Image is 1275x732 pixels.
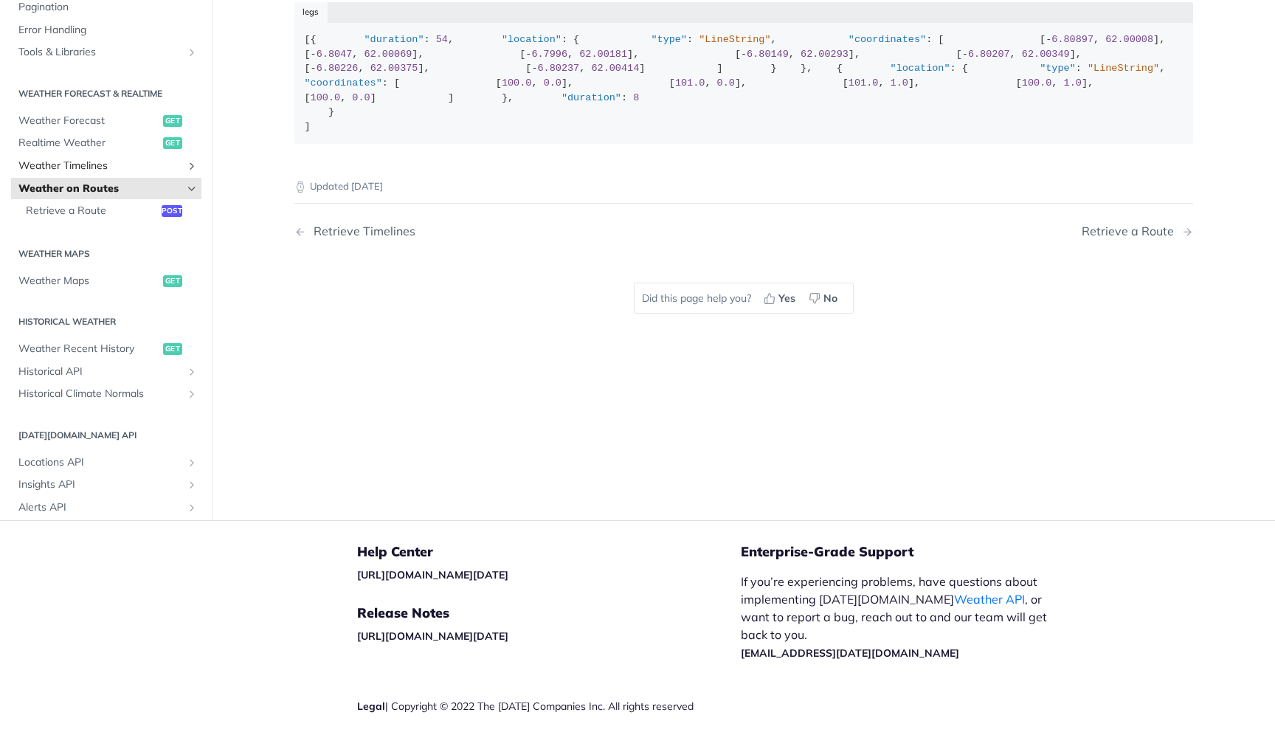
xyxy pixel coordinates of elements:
span: 100.0 [502,77,532,89]
a: Events APIShow subpages for Events API [11,519,201,542]
span: 6.80237 [538,63,580,74]
span: 101.0 [675,77,705,89]
h2: [DATE][DOMAIN_NAME] API [11,429,201,442]
span: "LineString" [1088,63,1159,74]
span: Historical API [18,365,182,379]
a: Historical APIShow subpages for Historical API [11,361,201,383]
div: Retrieve a Route [1082,224,1181,238]
a: Weather Forecastget [11,110,201,132]
div: [{ : , : { : , : [ [ , ], [ , ], [ , ], [ , ], [ , ], [ , ], [ , ] ] } }, { : { : , : [ [ , ], [ ... [305,32,1184,134]
span: 100.0 [311,92,341,103]
span: Insights API [18,477,182,492]
span: get [163,275,182,287]
div: Did this page help you? [634,283,854,314]
span: - [525,49,531,60]
span: Weather Maps [18,274,159,289]
span: 8 [633,92,639,103]
span: "location" [891,63,950,74]
span: - [741,49,747,60]
a: Next Page: Retrieve a Route [1082,224,1193,238]
span: 6.80207 [968,49,1010,60]
button: Show subpages for Historical API [186,366,198,378]
a: Legal [357,700,385,713]
h2: Weather Forecast & realtime [11,87,201,100]
span: 6.7996 [531,49,567,60]
a: Weather API [954,592,1025,607]
span: 1.0 [1064,77,1082,89]
span: 62.00069 [364,49,412,60]
span: Weather Forecast [18,114,159,128]
span: No [823,291,837,306]
a: Weather TimelinesShow subpages for Weather Timelines [11,155,201,177]
span: "duration" [364,34,424,45]
span: 62.00008 [1105,34,1153,45]
span: Locations API [18,455,182,470]
button: Show subpages for Alerts API [186,502,198,514]
h5: Release Notes [357,604,741,622]
a: Tools & LibrariesShow subpages for Tools & Libraries [11,41,201,63]
span: 62.00375 [370,63,418,74]
span: "duration" [562,92,621,103]
p: If you’re experiencing problems, have questions about implementing [DATE][DOMAIN_NAME] , or want ... [741,573,1062,661]
a: Alerts APIShow subpages for Alerts API [11,497,201,519]
p: Updated [DATE] [294,179,1193,194]
nav: Pagination Controls [294,210,1193,253]
span: - [311,49,317,60]
span: 6.8047 [317,49,353,60]
span: Alerts API [18,500,182,515]
span: Weather Recent History [18,342,159,356]
button: Yes [759,287,804,309]
a: Insights APIShow subpages for Insights API [11,474,201,496]
span: 6.80149 [747,49,789,60]
span: - [531,63,537,74]
a: Weather on RoutesHide subpages for Weather on Routes [11,178,201,200]
span: 54 [436,34,448,45]
span: 0.0 [717,77,735,89]
button: Show subpages for Insights API [186,479,198,491]
span: "coordinates" [305,77,382,89]
span: Historical Climate Normals [18,387,182,401]
span: 100.0 [1022,77,1052,89]
button: No [804,287,846,309]
span: 1.0 [891,77,908,89]
button: Show subpages for Tools & Libraries [186,46,198,58]
h2: Weather Maps [11,247,201,260]
span: "coordinates" [849,34,926,45]
a: [URL][DOMAIN_NAME][DATE] [357,629,508,643]
span: 62.00293 [801,49,849,60]
a: Historical Climate NormalsShow subpages for Historical Climate Normals [11,383,201,405]
span: 62.00414 [591,63,639,74]
span: get [163,115,182,127]
button: Show subpages for Historical Climate Normals [186,388,198,400]
a: Error Handling [11,19,201,41]
span: get [163,343,182,355]
span: get [163,137,182,149]
span: - [962,49,968,60]
span: - [1046,34,1051,45]
a: [URL][DOMAIN_NAME][DATE] [357,568,508,581]
span: 0.0 [544,77,562,89]
span: "type" [1040,63,1076,74]
span: Tools & Libraries [18,45,182,60]
button: Show subpages for Weather Timelines [186,160,198,172]
div: Retrieve Timelines [306,224,415,238]
span: "location" [502,34,562,45]
a: [EMAIL_ADDRESS][DATE][DOMAIN_NAME] [741,646,959,660]
span: post [162,205,182,217]
span: Realtime Weather [18,136,159,151]
button: Hide subpages for Weather on Routes [186,183,198,195]
span: 6.80897 [1051,34,1093,45]
span: 62.00181 [579,49,627,60]
span: "LineString" [699,34,770,45]
span: Retrieve a Route [26,204,158,218]
h5: Help Center [357,543,741,561]
span: - [311,63,317,74]
a: Previous Page: Retrieve Timelines [294,224,680,238]
span: Yes [778,291,795,306]
span: Weather on Routes [18,182,182,196]
a: Weather Mapsget [11,270,201,292]
h5: Enterprise-Grade Support [741,543,1086,561]
span: "type" [651,34,687,45]
a: Weather Recent Historyget [11,338,201,360]
a: Realtime Weatherget [11,132,201,154]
